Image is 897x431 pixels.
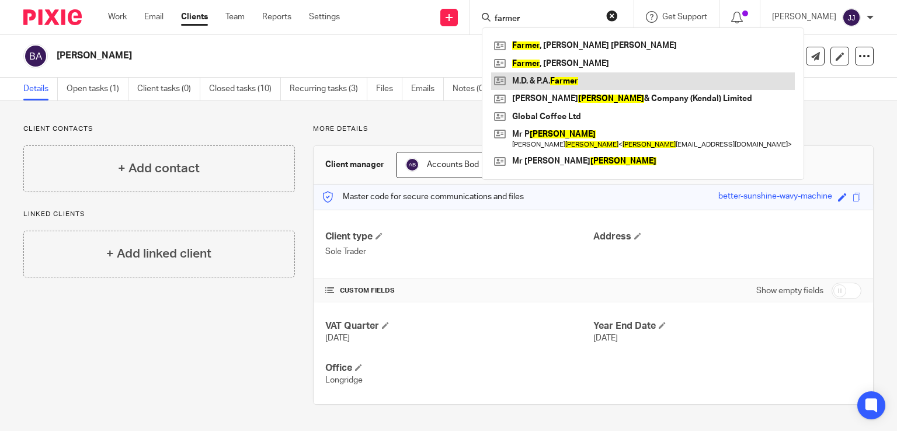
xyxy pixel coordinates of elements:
[453,78,495,100] a: Notes (0)
[325,246,593,258] p: Sole Trader
[181,11,208,23] a: Clients
[325,320,593,332] h4: VAT Quarter
[209,78,281,100] a: Closed tasks (10)
[262,11,291,23] a: Reports
[118,159,200,178] h4: + Add contact
[325,286,593,296] h4: CUSTOM FIELDS
[718,190,832,204] div: better-sunshine-wavy-machine
[322,191,524,203] p: Master code for secure communications and files
[593,231,861,243] h4: Address
[756,285,823,297] label: Show empty fields
[57,50,583,62] h2: [PERSON_NAME]
[606,10,618,22] button: Clear
[290,78,367,100] a: Recurring tasks (3)
[23,9,82,25] img: Pixie
[108,11,127,23] a: Work
[23,124,295,134] p: Client contacts
[23,78,58,100] a: Details
[67,78,128,100] a: Open tasks (1)
[313,124,874,134] p: More details
[376,78,402,100] a: Files
[842,8,861,27] img: svg%3E
[23,44,48,68] img: svg%3E
[309,11,340,23] a: Settings
[411,78,444,100] a: Emails
[225,11,245,23] a: Team
[593,334,618,342] span: [DATE]
[493,14,599,25] input: Search
[144,11,164,23] a: Email
[593,320,861,332] h4: Year End Date
[325,362,593,374] h4: Office
[405,158,419,172] img: svg%3E
[23,210,295,219] p: Linked clients
[325,334,350,342] span: [DATE]
[427,161,479,169] span: Accounts Bod
[325,159,384,171] h3: Client manager
[772,11,836,23] p: [PERSON_NAME]
[662,13,707,21] span: Get Support
[137,78,200,100] a: Client tasks (0)
[106,245,211,263] h4: + Add linked client
[325,231,593,243] h4: Client type
[325,376,363,384] span: Longridge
